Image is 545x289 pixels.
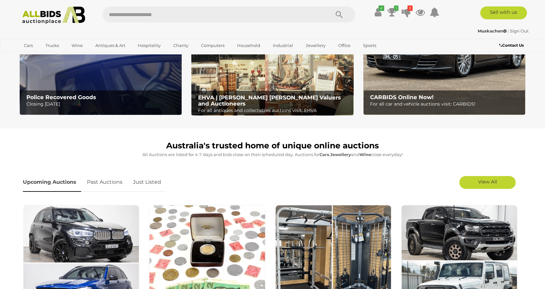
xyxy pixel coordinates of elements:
[370,94,434,100] b: CARBIDS Online Now!
[330,152,351,157] strong: Jewellery
[387,6,397,18] a: 1
[198,107,350,115] p: For all antiques and collectables auctions visit: EHVA
[20,40,37,51] a: Cars
[67,40,87,51] a: Wine
[478,28,507,33] strong: Muskachen
[269,40,297,51] a: Industrial
[401,6,411,18] a: 3
[134,40,165,51] a: Hospitality
[41,40,63,51] a: Trucks
[23,173,81,192] a: Upcoming Auctions
[359,152,371,157] strong: Wine
[478,179,497,185] span: View All
[23,151,522,158] p: All Auctions are listed for 4-7 days and bids close on their scheduled day. Auctions for , and cl...
[510,28,529,33] a: Sign Out
[459,176,516,189] a: View All
[26,94,96,100] b: Police Recovered Goods
[169,40,193,51] a: Charity
[197,40,229,51] a: Computers
[301,40,330,51] a: Jewellery
[191,51,353,116] img: EHVA | Evans Hastings Valuers and Auctioneers
[508,28,509,33] span: |
[407,5,413,11] i: 3
[334,40,355,51] a: Office
[91,40,129,51] a: Antiques & Art
[480,6,527,19] a: Sell with us
[23,141,522,150] h1: Australia's trusted home of unique online auctions
[198,94,341,107] b: EHVA | [PERSON_NAME] [PERSON_NAME] Valuers and Auctioneers
[499,43,524,48] b: Contact Us
[394,5,398,11] i: 1
[373,6,383,18] a: ✔
[478,28,508,33] a: Muskachen
[499,42,525,49] a: Contact Us
[320,152,329,157] strong: Cars
[233,40,264,51] a: Household
[370,100,522,108] p: For all car and vehicle auctions visit: CARBIDS!
[128,173,166,192] a: Just Listed
[359,40,380,51] a: Sports
[323,6,355,23] button: Search
[191,51,353,116] a: EHVA | Evans Hastings Valuers and Auctioneers EHVA | [PERSON_NAME] [PERSON_NAME] Valuers and Auct...
[378,5,384,11] i: ✔
[19,6,89,24] img: Allbids.com.au
[82,173,127,192] a: Past Auctions
[20,51,74,61] a: [GEOGRAPHIC_DATA]
[26,100,178,108] p: Closing [DATE]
